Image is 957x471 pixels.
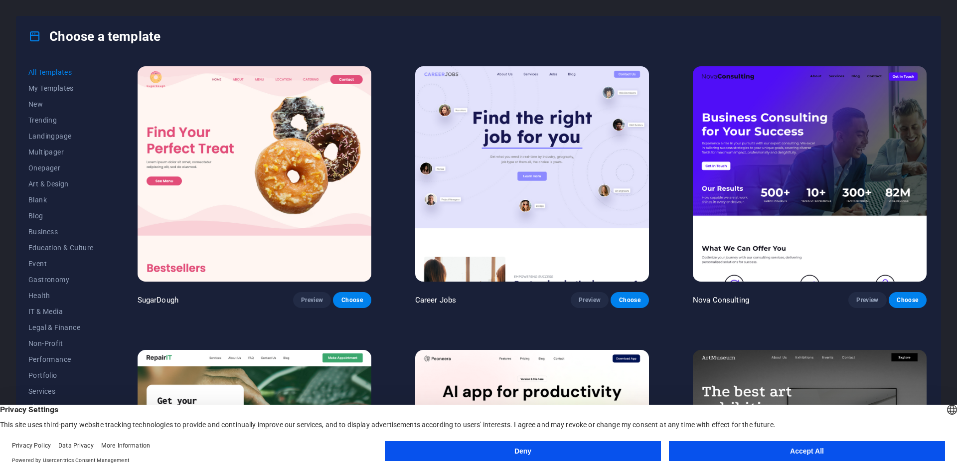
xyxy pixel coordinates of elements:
[28,68,94,76] span: All Templates
[28,28,160,44] h4: Choose a template
[28,96,94,112] button: New
[28,272,94,288] button: Gastronomy
[341,296,363,304] span: Choose
[28,128,94,144] button: Landingpage
[28,160,94,176] button: Onepager
[28,276,94,284] span: Gastronomy
[138,66,371,282] img: SugarDough
[28,164,94,172] span: Onepager
[293,292,331,308] button: Preview
[415,295,457,305] p: Career Jobs
[28,387,94,395] span: Services
[28,144,94,160] button: Multipager
[28,256,94,272] button: Event
[897,296,919,304] span: Choose
[28,208,94,224] button: Blog
[693,295,749,305] p: Nova Consulting
[28,399,94,415] button: Shop
[28,308,94,315] span: IT & Media
[848,292,886,308] button: Preview
[28,116,94,124] span: Trending
[28,228,94,236] span: Business
[28,367,94,383] button: Portfolio
[28,339,94,347] span: Non-Profit
[415,66,649,282] img: Career Jobs
[28,176,94,192] button: Art & Design
[28,180,94,188] span: Art & Design
[28,80,94,96] button: My Templates
[333,292,371,308] button: Choose
[28,84,94,92] span: My Templates
[28,371,94,379] span: Portfolio
[579,296,601,304] span: Preview
[619,296,640,304] span: Choose
[28,112,94,128] button: Trending
[28,351,94,367] button: Performance
[28,288,94,304] button: Health
[28,403,94,411] span: Shop
[28,64,94,80] button: All Templates
[611,292,648,308] button: Choose
[28,224,94,240] button: Business
[28,192,94,208] button: Blank
[28,244,94,252] span: Education & Culture
[28,100,94,108] span: New
[28,240,94,256] button: Education & Culture
[571,292,609,308] button: Preview
[28,383,94,399] button: Services
[28,292,94,300] span: Health
[28,355,94,363] span: Performance
[28,196,94,204] span: Blank
[28,319,94,335] button: Legal & Finance
[693,66,927,282] img: Nova Consulting
[889,292,927,308] button: Choose
[28,212,94,220] span: Blog
[28,260,94,268] span: Event
[138,295,178,305] p: SugarDough
[301,296,323,304] span: Preview
[28,148,94,156] span: Multipager
[28,304,94,319] button: IT & Media
[856,296,878,304] span: Preview
[28,335,94,351] button: Non-Profit
[28,132,94,140] span: Landingpage
[28,323,94,331] span: Legal & Finance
